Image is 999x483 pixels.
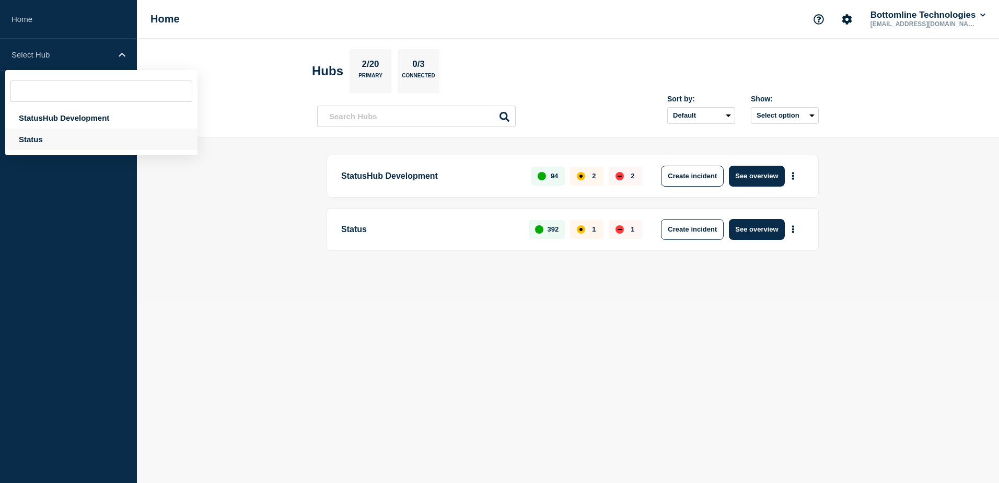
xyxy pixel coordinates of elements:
[358,73,382,84] p: Primary
[317,106,516,127] input: Search Hubs
[631,225,634,233] p: 1
[577,172,585,180] div: affected
[729,219,784,240] button: See overview
[409,59,429,73] p: 0/3
[751,107,819,124] button: Select option
[667,107,735,124] select: Sort by
[402,73,435,84] p: Connected
[535,225,543,234] div: up
[5,107,198,129] div: StatusHub Development
[341,219,517,240] p: Status
[312,64,343,78] h2: Hubs
[808,8,830,30] button: Support
[786,220,800,239] button: More actions
[548,225,559,233] p: 392
[751,95,819,103] div: Show:
[150,13,180,25] h1: Home
[341,166,519,187] p: StatusHub Development
[615,225,624,234] div: down
[615,172,624,180] div: down
[667,95,735,103] div: Sort by:
[5,129,198,150] div: Status
[661,219,724,240] button: Create incident
[729,166,784,187] button: See overview
[358,59,383,73] p: 2/20
[592,172,596,180] p: 2
[538,172,546,180] div: up
[868,20,977,28] p: [EMAIL_ADDRESS][DOMAIN_NAME]
[551,172,558,180] p: 94
[592,225,596,233] p: 1
[631,172,634,180] p: 2
[836,8,858,30] button: Account settings
[577,225,585,234] div: affected
[11,50,112,59] p: Select Hub
[661,166,724,187] button: Create incident
[868,10,988,20] button: Bottomline Technologies
[786,166,800,186] button: More actions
